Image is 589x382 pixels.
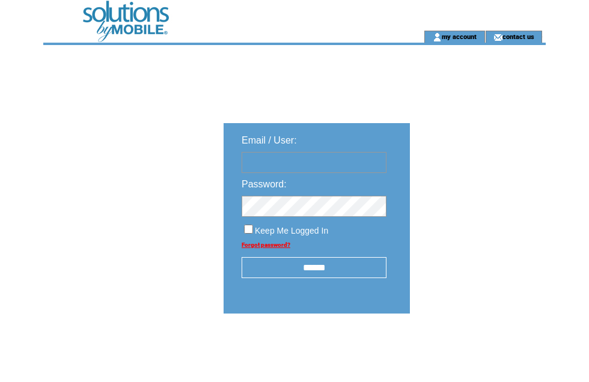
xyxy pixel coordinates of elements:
[242,241,290,248] a: Forgot password?
[502,32,534,40] a: contact us
[493,32,502,42] img: contact_us_icon.gif
[255,226,328,235] span: Keep Me Logged In
[242,135,297,145] span: Email / User:
[242,179,287,189] span: Password:
[445,344,505,359] img: transparent.png
[442,32,477,40] a: my account
[433,32,442,42] img: account_icon.gif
